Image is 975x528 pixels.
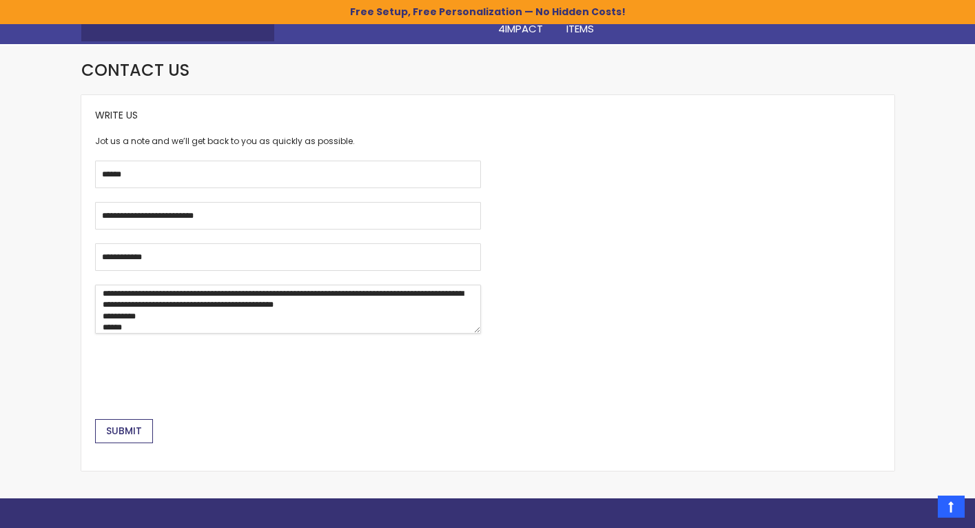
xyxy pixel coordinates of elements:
[106,424,142,438] span: Submit
[95,108,138,122] span: Write Us
[95,136,481,147] div: Jot us a note and we’ll get back to you as quickly as possible.
[95,419,153,443] button: Submit
[81,59,189,81] span: Contact Us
